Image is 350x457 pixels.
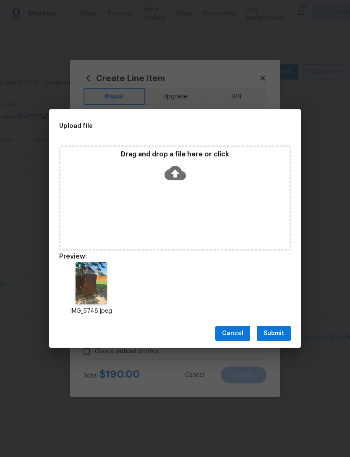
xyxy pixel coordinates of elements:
[257,326,291,341] button: Submit
[76,262,107,304] img: Z
[215,326,250,341] button: Cancel
[59,307,123,316] p: IMG_5748.jpeg
[59,121,253,130] h2: Upload file
[60,150,290,159] p: Drag and drop a file here or click
[264,328,284,339] span: Submit
[222,328,243,339] span: Cancel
